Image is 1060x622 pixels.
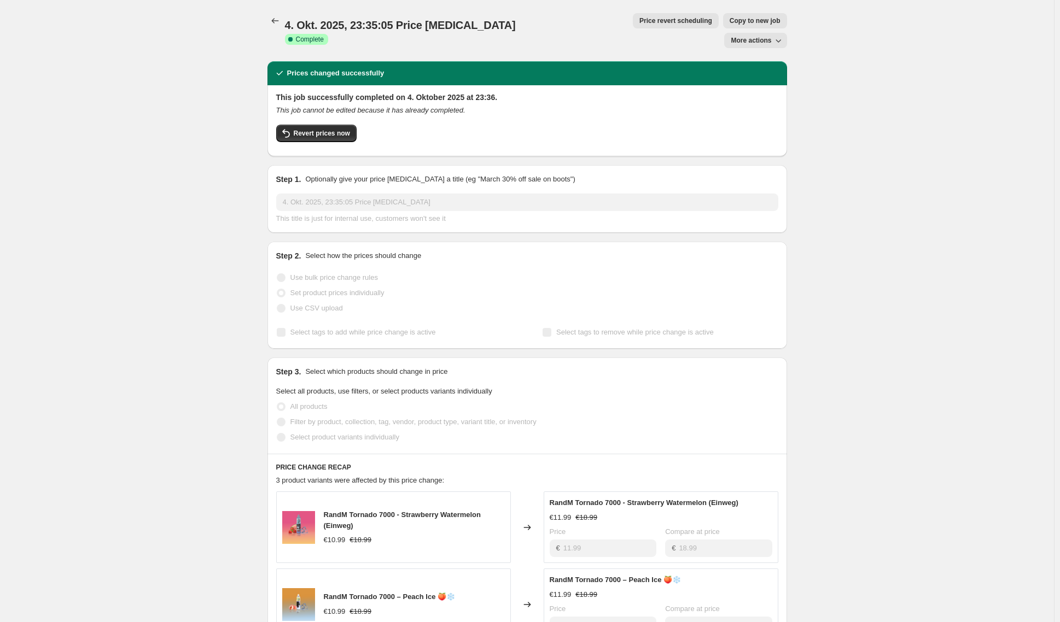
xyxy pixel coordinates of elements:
button: Copy to new job [723,13,787,28]
h6: PRICE CHANGE RECAP [276,463,778,472]
img: RandMTornado7000-PeachIce_80x.png [282,588,315,621]
span: 4. Okt. 2025, 23:35:05 Price [MEDICAL_DATA] [285,19,516,31]
strike: €18.99 [575,589,597,600]
strike: €18.99 [350,535,371,545]
p: Select how the prices should change [305,250,421,261]
span: € [556,544,560,552]
span: All products [290,402,328,410]
span: Copy to new job [730,16,781,25]
h2: Step 1. [276,174,301,185]
span: 3 product variants were affected by this price change: [276,476,445,484]
h2: This job successfully completed on 4. Oktober 2025 at 23:36. [276,92,778,103]
span: Select product variants individually [290,433,399,441]
button: Revert prices now [276,125,357,142]
button: Price change jobs [267,13,283,28]
span: Use bulk price change rules [290,273,378,281]
h2: Step 2. [276,250,301,261]
span: Filter by product, collection, tag, vendor, product type, variant title, or inventory [290,418,537,426]
span: Complete [296,35,324,44]
button: More actions [724,33,787,48]
p: Optionally give your price [MEDICAL_DATA] a title (eg "March 30% off sale on boots") [305,174,575,185]
span: Compare at price [665,605,720,613]
span: Set product prices individually [290,289,385,297]
span: Select all products, use filters, or select products variants individually [276,387,492,395]
img: RandMTornado7000-StrawberryWatermelon_80x.png [282,511,315,544]
span: Select tags to remove while price change is active [556,328,714,336]
span: Use CSV upload [290,304,343,312]
span: Price [550,527,566,536]
strike: €18.99 [350,606,371,617]
div: €11.99 [550,512,572,523]
button: Price revert scheduling [633,13,719,28]
span: RandM Tornado 7000 - Strawberry Watermelon (Einweg) [324,510,481,530]
input: 30% off holiday sale [276,193,778,211]
span: Revert prices now [294,129,350,138]
div: €11.99 [550,589,572,600]
div: €10.99 [324,606,346,617]
h2: Step 3. [276,366,301,377]
span: Select tags to add while price change is active [290,328,436,336]
h2: Prices changed successfully [287,68,385,79]
span: RandM Tornado 7000 – Peach Ice 🍑❄️ [550,576,682,584]
span: Compare at price [665,527,720,536]
span: RandM Tornado 7000 - Strawberry Watermelon (Einweg) [550,498,738,507]
span: Price revert scheduling [639,16,712,25]
strike: €18.99 [575,512,597,523]
span: This title is just for internal use, customers won't see it [276,214,446,222]
span: RandM Tornado 7000 – Peach Ice 🍑❄️ [324,592,456,601]
span: More actions [731,36,771,45]
span: € [672,544,675,552]
span: Price [550,605,566,613]
p: Select which products should change in price [305,366,447,377]
div: €10.99 [324,535,346,545]
i: This job cannot be edited because it has already completed. [276,106,465,114]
